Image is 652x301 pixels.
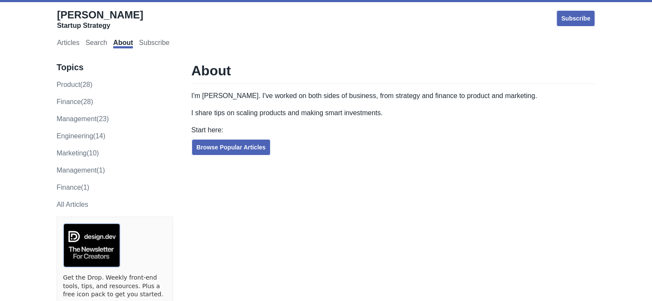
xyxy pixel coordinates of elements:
a: Management(1) [57,167,105,174]
a: Browse Popular Articles [191,139,270,156]
p: I'm [PERSON_NAME]. I've worked on both sides of business, from strategy and finance to product an... [191,91,595,101]
p: I share tips on scaling products and making smart investments. [191,108,595,118]
a: management(23) [57,115,109,122]
a: Subscribe [556,10,595,27]
div: Startup Strategy [57,21,143,30]
h3: Topics [57,62,173,73]
a: marketing(10) [57,149,99,157]
a: product(28) [57,81,93,88]
a: Get the Drop. Weekly front-end tools, tips, and resources. Plus a free icon pack to get you started. [63,274,167,299]
p: Start here: [191,125,595,135]
a: All Articles [57,201,88,208]
a: Articles [57,39,79,48]
a: Subscribe [139,39,169,48]
a: engineering(14) [57,132,105,140]
span: [PERSON_NAME] [57,9,143,21]
h1: About [191,62,595,84]
a: Finance(1) [57,184,89,191]
a: Search [85,39,107,48]
a: finance(28) [57,98,93,105]
a: About [113,39,133,48]
img: ads via Carbon [63,223,120,268]
a: [PERSON_NAME]Startup Strategy [57,9,143,30]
